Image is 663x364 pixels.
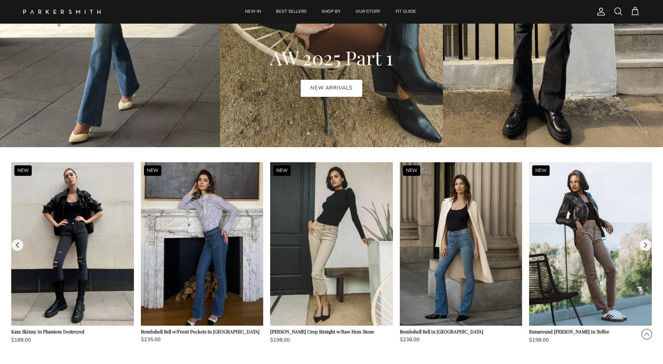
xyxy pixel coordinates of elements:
p: $238.00 [400,336,523,344]
p: $198.00 [529,336,652,344]
h1: AW 2025 Part 1 [148,47,516,68]
img: Kam Skinny in Phantom Destroyed [11,162,134,326]
h3: Runaround [PERSON_NAME] in Toffee [529,329,652,334]
div: NEW [403,165,420,176]
img: Bombshell Bell w/Front Pockets In Pacific [141,162,264,326]
h3: [PERSON_NAME] Crop Straight w/Raw Hem Stone [270,329,393,334]
a: NEW ARRIVALS [301,80,362,97]
div: NEW [532,165,550,176]
div: NEW [273,165,291,176]
h3: Kam Skinny in Phantom Destroyed [11,329,134,334]
a: Parker Smith [23,10,101,14]
p: $235.00 [141,336,264,344]
img: Byron Crop Straight w/Raw Hem Stone [270,162,393,326]
svg: Scroll to Top [641,328,653,340]
p: $198.00 [270,336,393,344]
a: Account [593,7,606,16]
div: NEW [14,165,32,176]
h3: Bombshell Bell in [GEOGRAPHIC_DATA] [400,329,523,334]
p: $188.00 [11,336,134,344]
div: NEW [144,165,161,176]
img: Runaround Sue in Toffee [529,162,652,326]
h3: Bombshell Bell w/Front Pockets In [GEOGRAPHIC_DATA] [141,329,264,334]
img: Bombshell Bell in Venice [400,162,523,326]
